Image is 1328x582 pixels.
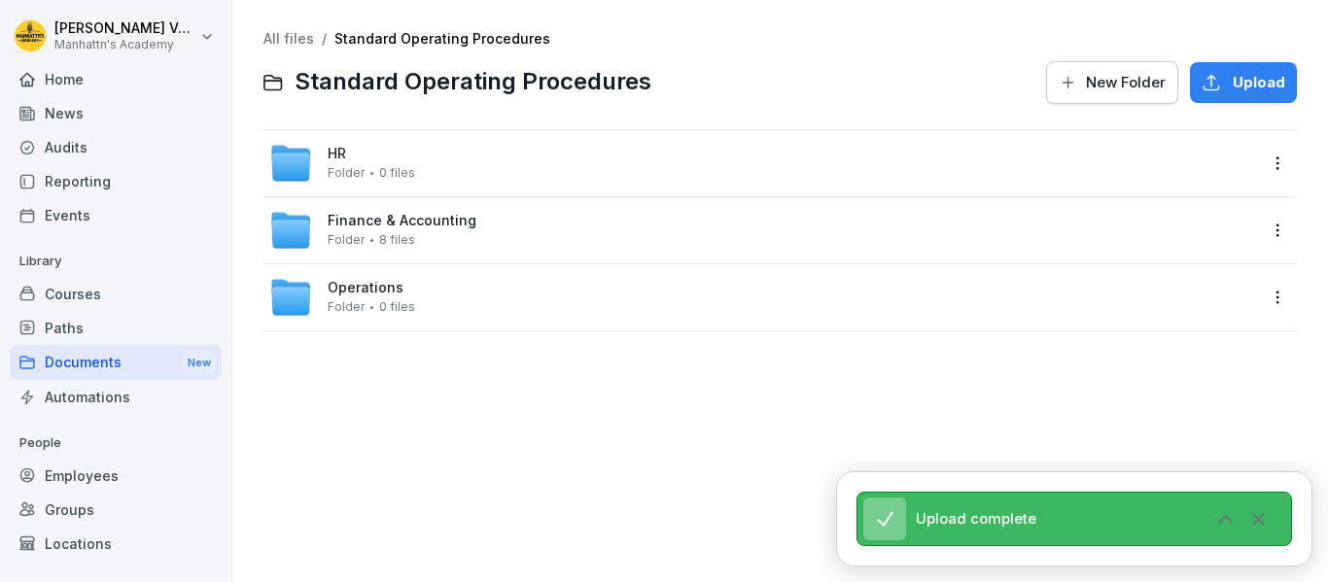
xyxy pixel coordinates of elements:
a: OperationsFolder0 files [269,276,1256,319]
span: Folder [328,166,365,180]
span: Standard Operating Procedures [295,68,651,96]
span: HR [328,146,346,162]
span: Operations [328,280,403,296]
span: / [322,31,327,48]
a: Standard Operating Procedures [334,30,550,47]
p: Library [10,246,222,277]
a: Locations [10,527,222,561]
button: New Folder [1046,61,1178,104]
a: Automations [10,380,222,414]
a: Courses [10,277,222,311]
span: Folder [328,233,365,247]
span: 0 files [379,300,415,314]
a: Groups [10,493,222,527]
span: Folder [328,300,365,314]
a: DocumentsNew [10,345,222,381]
p: People [10,428,222,459]
span: Finance & Accounting [328,213,476,229]
span: Upload [1233,72,1285,93]
span: New Folder [1086,72,1166,93]
a: Employees [10,459,222,493]
span: 8 files [379,233,415,247]
p: [PERSON_NAME] Vanderbeken [54,20,196,37]
div: New [183,352,216,374]
a: Paths [10,311,222,345]
a: Home [10,62,222,96]
a: Finance & AccountingFolder8 files [269,209,1256,252]
button: Upload [1190,62,1297,103]
p: Manhattn's Academy [54,38,196,51]
a: Events [10,198,222,232]
span: Upload complete [916,510,1036,528]
a: All files [263,30,314,47]
a: Reporting [10,164,222,198]
a: HRFolder0 files [269,142,1256,185]
a: Audits [10,130,222,164]
span: 0 files [379,166,415,180]
div: Documents [10,345,222,381]
a: News [10,96,222,130]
